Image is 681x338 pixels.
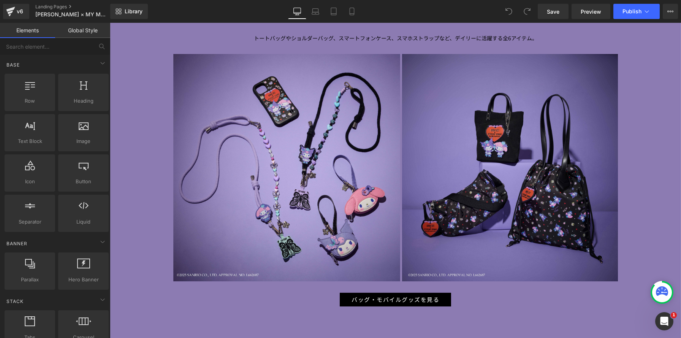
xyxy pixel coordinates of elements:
[343,4,361,19] a: Mobile
[35,4,123,10] a: Landing Pages
[325,4,343,19] a: Tablet
[613,4,660,19] button: Publish
[55,23,110,38] a: Global Style
[230,270,341,284] a: バッグ・モバイルグッズを見る
[60,137,106,145] span: Image
[622,8,641,14] span: Publish
[663,4,678,19] button: More
[7,97,53,105] span: Row
[372,11,398,19] span: 活躍する全
[7,218,53,226] span: Separator
[60,97,106,105] span: Heading
[581,8,601,16] span: Preview
[144,11,372,19] span: トートバッグやショルダーバッグ、スマートフォンケース、スマホストラップなど、デイリーに
[501,4,516,19] button: Undo
[519,4,535,19] button: Redo
[3,4,29,19] a: v6
[6,61,21,68] span: Base
[655,312,673,330] iframe: Intercom live chat
[110,4,148,19] a: New Library
[35,11,108,17] span: [PERSON_NAME] × MY MELODY &amp; [PERSON_NAME]
[242,272,329,282] span: バッグ・モバイルグッズを見る
[60,218,106,226] span: Liquid
[7,276,53,284] span: Parallax
[288,4,306,19] a: Desktop
[60,178,106,186] span: Button
[306,4,325,19] a: Laptop
[401,11,428,19] span: アイテム。
[572,4,610,19] a: Preview
[7,137,53,145] span: Text Block
[60,276,106,284] span: Hero Banner
[6,240,28,247] span: Banner
[671,312,677,318] span: 1
[547,8,559,16] span: Save
[15,6,25,16] div: v6
[125,8,143,15] span: Library
[6,298,24,305] span: Stack
[7,178,53,186] span: Icon
[398,11,401,19] span: 6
